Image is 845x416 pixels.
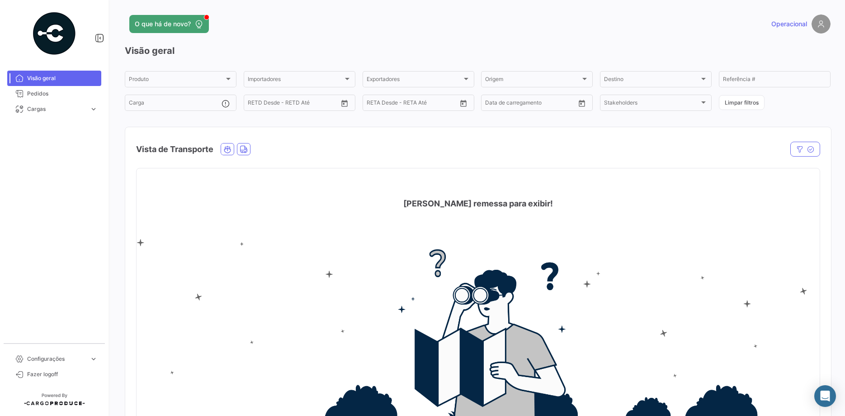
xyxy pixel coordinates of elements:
[237,143,250,155] button: Land
[771,19,807,29] span: Operacional
[90,105,98,113] span: expand_more
[812,14,831,33] img: placeholder-user.png
[814,385,836,407] div: Abrir Intercom Messenger
[129,77,224,84] span: Produto
[248,77,343,84] span: Importadores
[367,77,462,84] span: Exportadores
[604,101,699,107] span: Stakeholders
[90,355,98,363] span: expand_more
[221,143,234,155] button: Ocean
[604,77,699,84] span: Destino
[338,96,351,110] button: Open calendar
[125,44,831,57] h3: Visão geral
[719,95,765,110] button: Limpar filtros
[27,74,98,82] span: Visão geral
[27,370,98,378] span: Fazer logoff
[508,101,551,107] input: Até
[389,101,433,107] input: Até
[27,355,86,363] span: Configurações
[403,197,553,210] h4: [PERSON_NAME] remessa para exibir!
[7,71,101,86] a: Visão geral
[248,101,264,107] input: Desde
[129,15,209,33] button: O que há de novo?
[367,101,383,107] input: Desde
[32,11,77,56] img: powered-by.png
[7,86,101,101] a: Pedidos
[270,101,314,107] input: Até
[135,19,191,29] span: O que há de novo?
[27,90,98,98] span: Pedidos
[575,96,589,110] button: Open calendar
[485,101,501,107] input: Desde
[457,96,470,110] button: Open calendar
[27,105,86,113] span: Cargas
[485,77,581,84] span: Origem
[136,143,213,156] h4: Vista de Transporte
